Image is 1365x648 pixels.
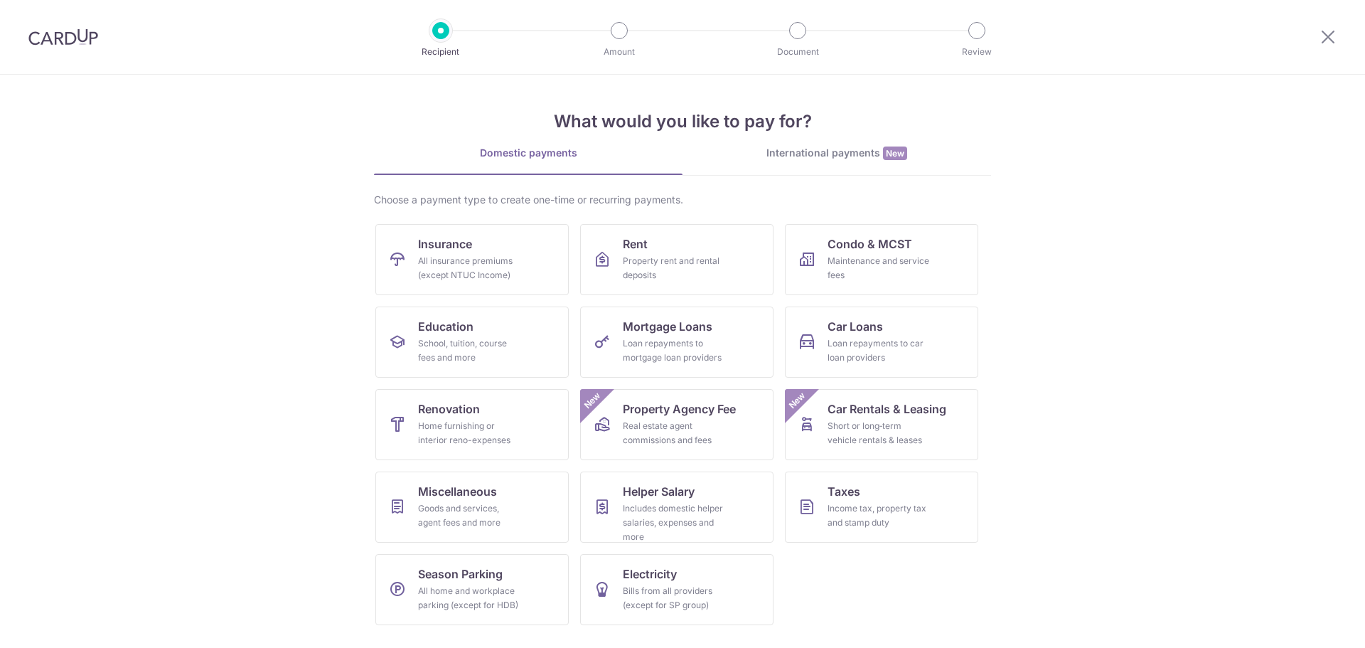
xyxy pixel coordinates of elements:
[785,472,978,543] a: TaxesIncome tax, property tax and stamp duty
[623,584,725,612] div: Bills from all providers (except for SP group)
[623,254,725,282] div: Property rent and rental deposits
[580,554,773,625] a: ElectricityBills from all providers (except for SP group)
[375,554,569,625] a: Season ParkingAll home and workplace parking (except for HDB)
[580,224,773,295] a: RentProperty rent and rental deposits
[623,501,725,544] div: Includes domestic helper salaries, expenses and more
[418,400,480,418] span: Renovation
[786,389,809,413] span: New
[623,400,736,418] span: Property Agency Fee
[623,419,725,447] div: Real estate agent commissions and fees
[418,419,520,447] div: Home furnishing or interior reno-expenses
[828,501,930,530] div: Income tax, property tax and stamp duty
[828,235,912,253] span: Condo & MCST
[828,419,930,447] div: Short or long‑term vehicle rentals & leases
[623,565,677,583] span: Electricity
[623,483,695,500] span: Helper Salary
[828,483,860,500] span: Taxes
[828,254,930,282] div: Maintenance and service fees
[581,389,604,413] span: New
[28,28,98,46] img: CardUp
[785,389,978,460] a: Car Rentals & LeasingShort or long‑term vehicle rentals & leasesNew
[418,235,472,253] span: Insurance
[418,584,520,612] div: All home and workplace parking (except for HDB)
[745,45,850,59] p: Document
[623,336,725,365] div: Loan repayments to mortgage loan providers
[418,565,503,583] span: Season Parking
[418,318,473,335] span: Education
[418,336,520,365] div: School, tuition, course fees and more
[580,389,773,460] a: Property Agency FeeReal estate agent commissions and feesNew
[785,224,978,295] a: Condo & MCSTMaintenance and service fees
[785,307,978,378] a: Car LoansLoan repayments to car loan providers
[418,254,520,282] div: All insurance premiums (except NTUC Income)
[374,146,682,160] div: Domestic payments
[418,501,520,530] div: Goods and services, agent fees and more
[580,472,773,543] a: Helper SalaryIncludes domestic helper salaries, expenses and more
[375,224,569,295] a: InsuranceAll insurance premiums (except NTUC Income)
[883,147,907,160] span: New
[375,472,569,543] a: MiscellaneousGoods and services, agent fees and more
[623,235,648,253] span: Rent
[374,193,991,207] div: Choose a payment type to create one-time or recurring payments.
[375,307,569,378] a: EducationSchool, tuition, course fees and more
[828,318,883,335] span: Car Loans
[567,45,672,59] p: Amount
[623,318,712,335] span: Mortgage Loans
[388,45,493,59] p: Recipient
[682,146,991,161] div: International payments
[828,336,930,365] div: Loan repayments to car loan providers
[418,483,497,500] span: Miscellaneous
[828,400,946,418] span: Car Rentals & Leasing
[580,307,773,378] a: Mortgage LoansLoan repayments to mortgage loan providers
[924,45,1029,59] p: Review
[375,389,569,460] a: RenovationHome furnishing or interior reno-expenses
[374,109,991,134] h4: What would you like to pay for?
